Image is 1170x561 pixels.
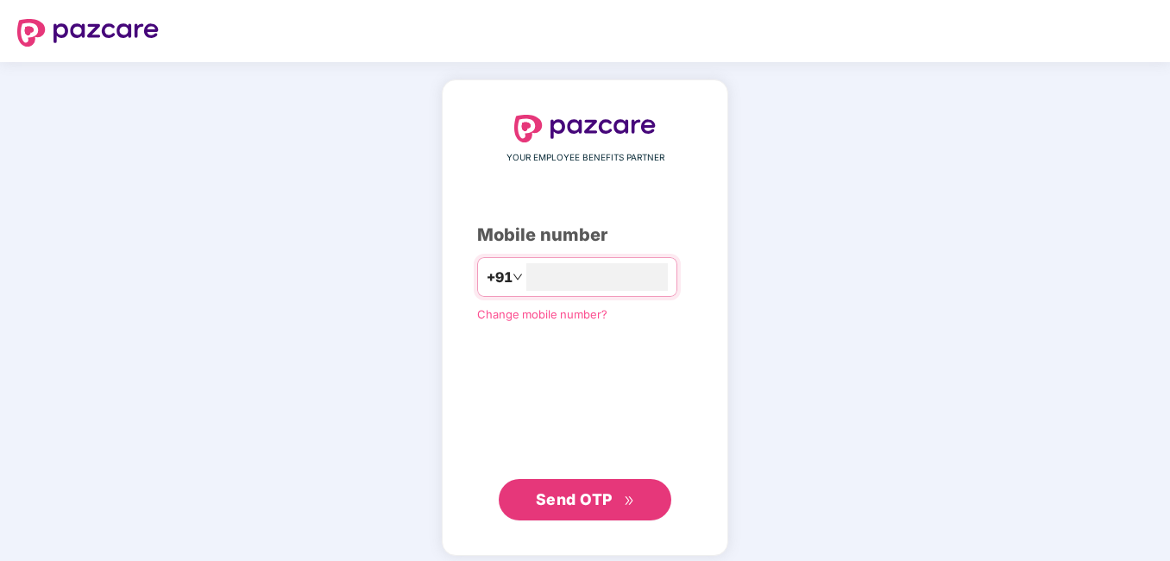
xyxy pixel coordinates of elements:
span: YOUR EMPLOYEE BENEFITS PARTNER [506,151,664,165]
div: Mobile number [477,222,693,249]
span: +91 [487,267,513,288]
span: double-right [624,495,635,507]
img: logo [514,115,656,142]
a: Change mobile number? [477,307,607,321]
img: logo [17,19,159,47]
span: down [513,272,523,282]
span: Send OTP [536,490,613,508]
button: Send OTPdouble-right [499,479,671,520]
